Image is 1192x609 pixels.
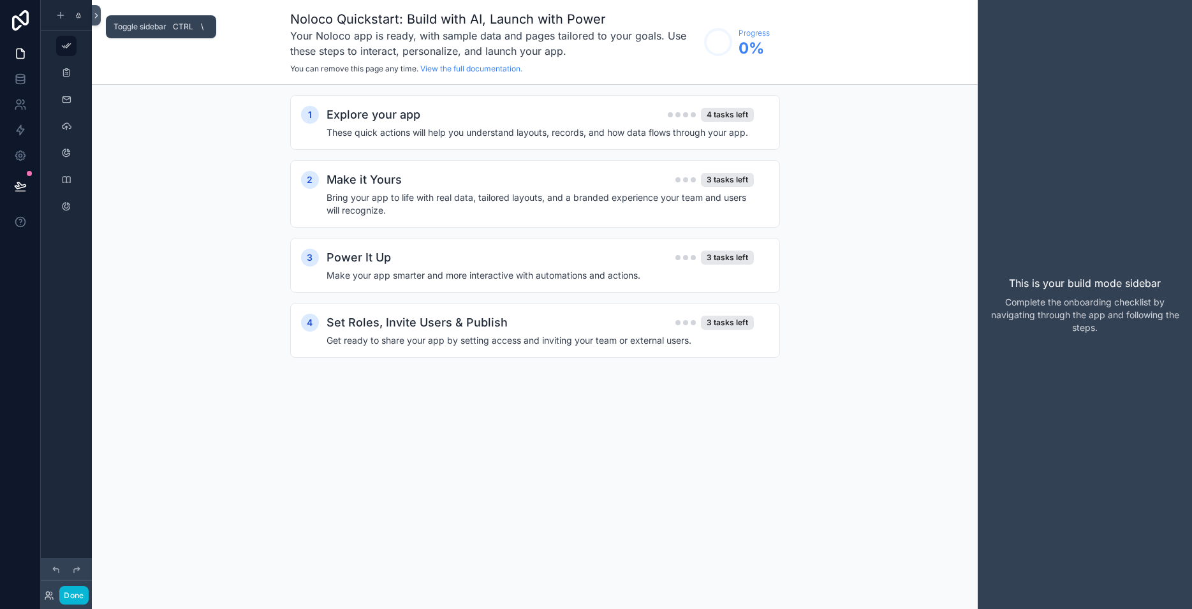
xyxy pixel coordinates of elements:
p: This is your build mode sidebar [1009,275,1161,291]
h2: Power It Up [327,249,391,267]
div: 4 tasks left [701,108,754,122]
div: scrollable content [92,85,978,393]
span: Progress [739,28,770,38]
h2: Explore your app [327,106,420,124]
div: 3 tasks left [701,173,754,187]
h4: Get ready to share your app by setting access and inviting your team or external users. [327,334,754,347]
div: 3 [301,249,319,267]
div: 4 [301,314,319,332]
span: Toggle sidebar [114,22,166,32]
h4: Bring your app to life with real data, tailored layouts, and a branded experience your team and u... [327,191,754,217]
h2: Set Roles, Invite Users & Publish [327,314,508,332]
button: Done [59,586,88,605]
h3: Your Noloco app is ready, with sample data and pages tailored to your goals. Use these steps to i... [290,28,698,59]
div: 3 tasks left [701,316,754,330]
span: You can remove this page any time. [290,64,418,73]
h4: Make your app smarter and more interactive with automations and actions. [327,269,754,282]
span: 0 % [739,38,770,59]
h1: Noloco Quickstart: Build with AI, Launch with Power [290,10,698,28]
span: Ctrl [172,20,195,33]
h2: Make it Yours [327,171,402,189]
div: 2 [301,171,319,189]
a: View the full documentation. [420,64,522,73]
h4: These quick actions will help you understand layouts, records, and how data flows through your app. [327,126,754,139]
p: Complete the onboarding checklist by navigating through the app and following the steps. [988,296,1182,334]
div: 1 [301,106,319,124]
span: \ [197,22,207,32]
div: 3 tasks left [701,251,754,265]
